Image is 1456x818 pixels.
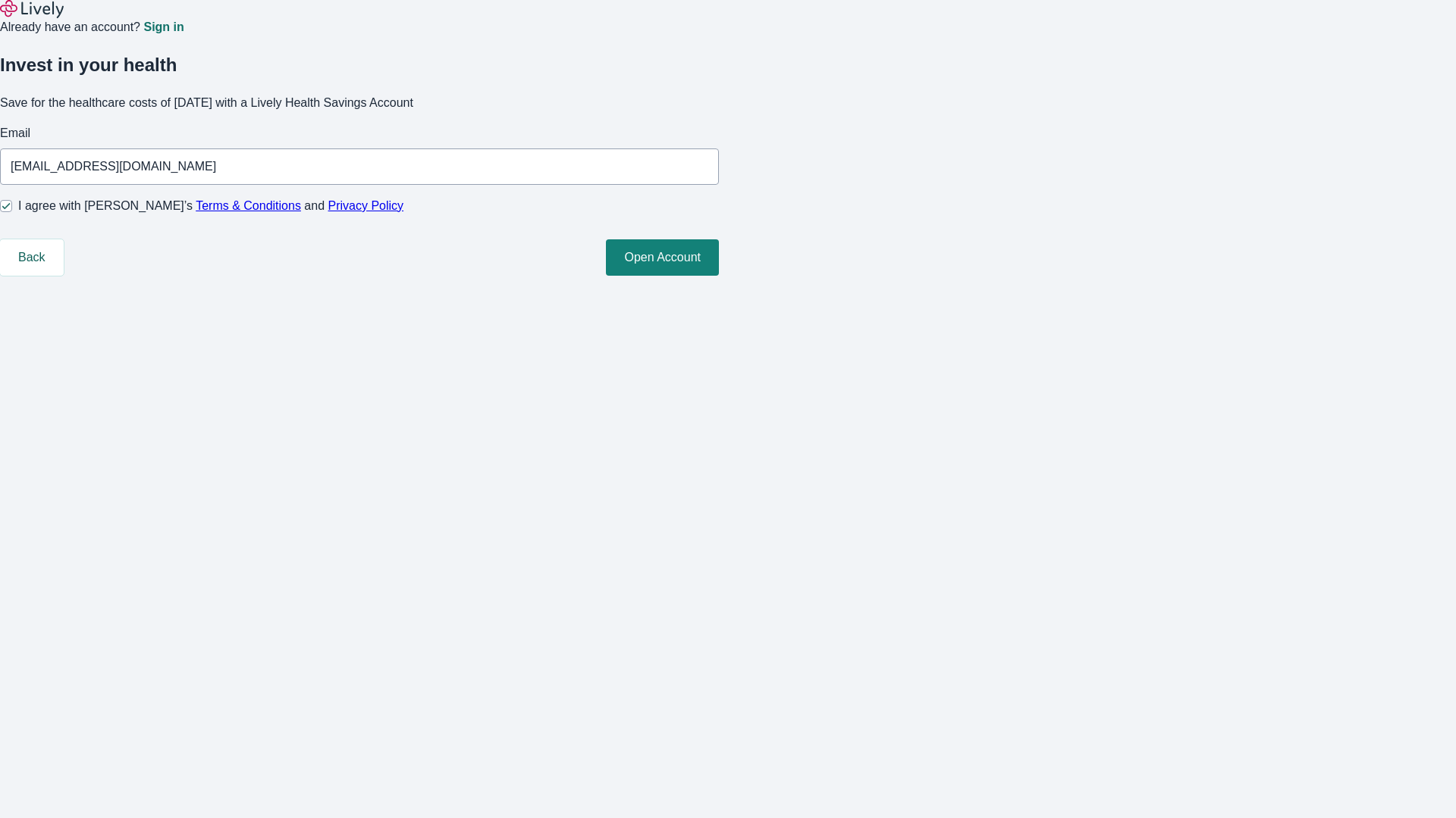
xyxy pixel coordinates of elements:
button: Open Account [606,239,719,276]
span: I agree with [PERSON_NAME]’s and [18,197,403,215]
a: Privacy Policy [328,199,404,212]
a: Sign in [143,21,184,33]
a: Terms & Conditions [196,199,301,212]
